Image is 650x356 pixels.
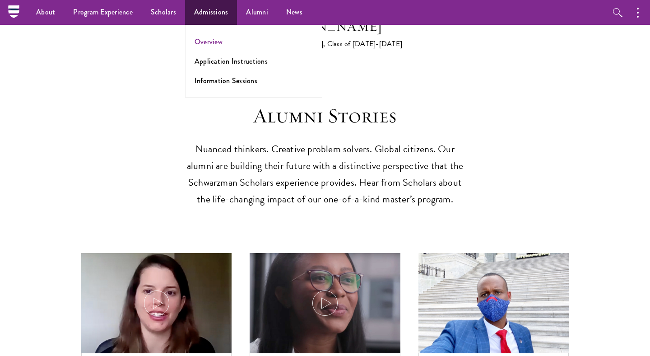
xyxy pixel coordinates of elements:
[195,56,268,66] a: Application Instructions
[246,38,404,49] div: [GEOGRAPHIC_DATA], Class of [DATE]-[DATE]
[185,141,465,208] p: Nuanced thinkers. Creative problem solvers. Global citizens. Our alumni are building their future...
[195,75,257,86] a: Information Sessions
[195,37,223,47] a: Overview
[246,18,404,36] div: [PERSON_NAME]
[185,103,465,129] h3: Alumni Stories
